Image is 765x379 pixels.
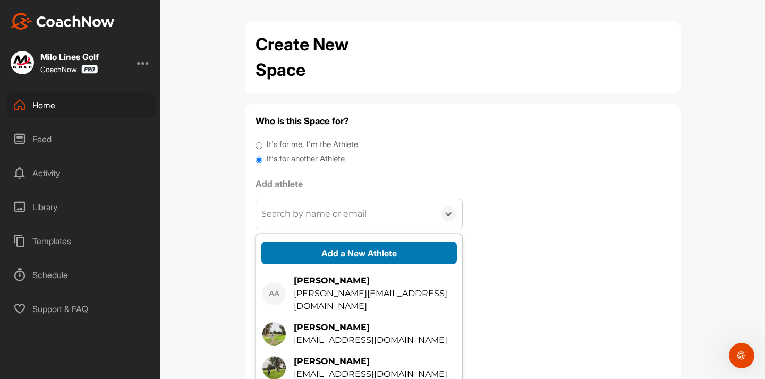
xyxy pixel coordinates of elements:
[6,228,156,254] div: Templates
[154,17,175,38] img: Profile image for Maggie
[11,159,201,198] div: Profile image for AmandaYes, it should be working a lot better than before. We received an update...
[111,178,141,189] div: • [DATE]
[81,65,98,74] img: CoachNow Pro
[294,287,456,313] div: [PERSON_NAME][EMAIL_ADDRESS][DOMAIN_NAME]
[294,334,447,347] div: [EMAIL_ADDRESS][DOMAIN_NAME]
[262,322,286,346] img: square_fa325fd039c596bf5c790cd49765e918.jpg
[294,274,456,287] div: [PERSON_NAME]
[22,259,178,281] div: Schedule a Demo with a CoachNow Expert
[262,282,286,305] div: AA
[134,17,155,38] img: Profile image for Amanda
[21,111,191,130] p: How can we help?
[88,308,125,315] span: Messages
[11,51,34,74] img: square_b38dec1ae35dc308c2712f6139ae126d.jpg
[71,281,141,324] button: Messages
[6,194,156,220] div: Library
[6,126,156,152] div: Feed
[256,115,670,128] h4: Who is this Space for?
[11,143,202,199] div: Recent messageProfile image for AmandaYes, it should be working a lot better than before. We rece...
[47,178,109,189] div: [PERSON_NAME]
[261,242,457,264] button: Add a New Athlete
[729,343,754,368] iframe: Intercom live chat
[47,168,734,177] span: Yes, it should be working a lot better than before. We received an update [DATE] that the List up...
[6,160,156,186] div: Activity
[256,32,399,83] h2: Create New Space
[168,308,185,315] span: Help
[294,355,447,368] div: [PERSON_NAME]
[142,281,212,324] button: Help
[15,254,197,285] a: Schedule a Demo with a CoachNow Expert
[183,17,202,36] div: Close
[23,308,47,315] span: Home
[267,153,345,165] label: It's for another Athlete
[256,177,463,190] label: Add athlete
[6,92,156,118] div: Home
[11,13,115,30] img: CoachNow
[22,152,191,163] div: Recent message
[21,21,113,36] img: logo
[6,262,156,288] div: Schedule
[267,139,358,151] label: It's for me, I'm the Athlete
[40,65,98,74] div: CoachNow
[21,75,191,111] p: Hi [PERSON_NAME] 👋
[261,208,367,220] div: Search by name or email
[294,321,447,334] div: [PERSON_NAME]
[22,168,43,189] img: Profile image for Amanda
[6,296,156,322] div: Support & FAQ
[22,224,177,235] div: We typically reply within a day
[40,53,99,61] div: Milo Lines Golf
[22,213,177,224] div: Send us a message
[11,204,202,244] div: Send us a messageWe typically reply within a day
